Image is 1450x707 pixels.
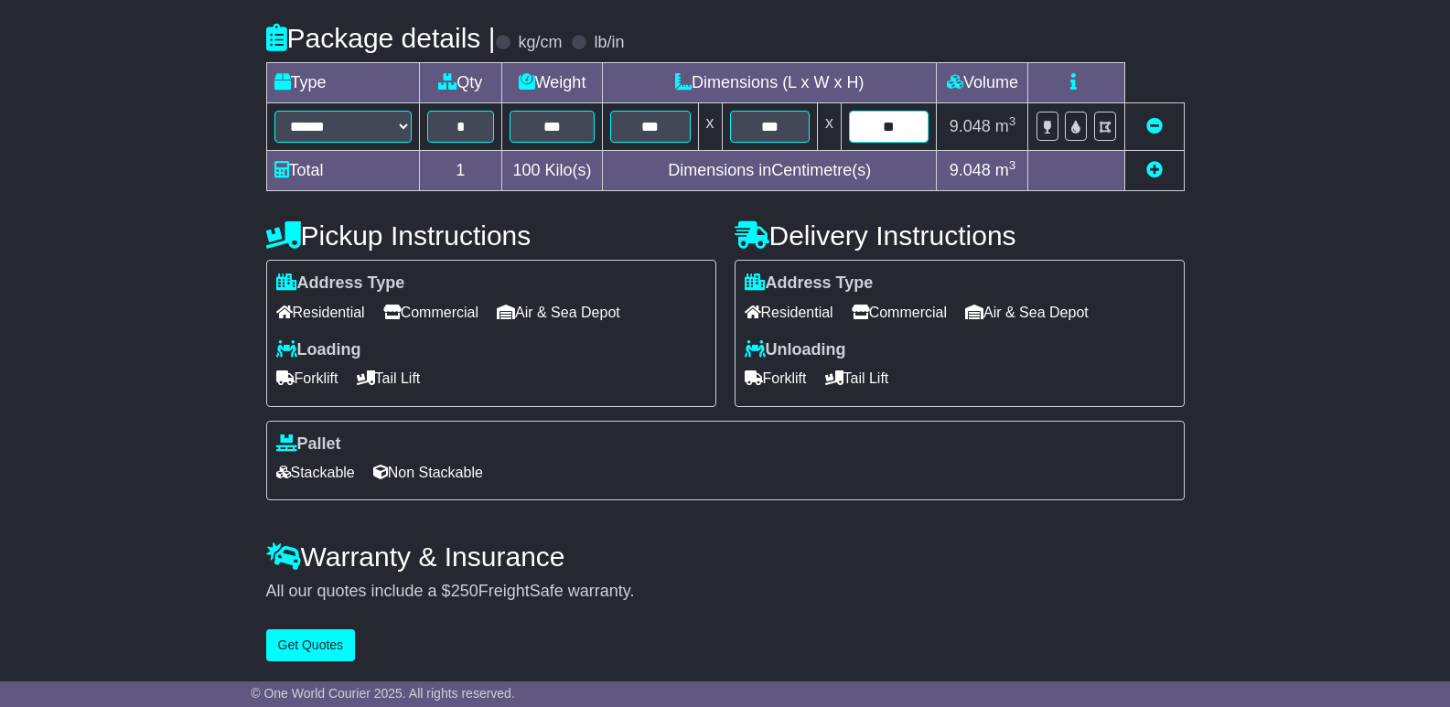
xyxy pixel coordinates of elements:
span: Commercial [852,298,947,327]
td: Total [266,151,419,191]
td: Dimensions (L x W x H) [603,63,937,103]
span: Forklift [276,364,338,392]
td: Dimensions in Centimetre(s) [603,151,937,191]
span: m [995,161,1016,179]
label: Unloading [745,340,846,360]
label: kg/cm [518,33,562,53]
td: 1 [419,151,502,191]
span: Stackable [276,458,355,487]
span: Tail Lift [357,364,421,392]
span: Non Stackable [373,458,483,487]
span: 9.048 [950,161,991,179]
span: Air & Sea Depot [965,298,1089,327]
td: x [817,103,841,151]
span: m [995,117,1016,135]
h4: Warranty & Insurance [266,541,1185,572]
td: Weight [502,63,603,103]
span: Residential [745,298,833,327]
span: 250 [451,582,478,600]
div: All our quotes include a $ FreightSafe warranty. [266,582,1185,602]
td: Volume [937,63,1028,103]
label: lb/in [594,33,624,53]
span: 100 [513,161,541,179]
span: © One World Courier 2025. All rights reserved. [251,686,515,701]
td: Kilo(s) [502,151,603,191]
label: Loading [276,340,361,360]
sup: 3 [1009,114,1016,128]
label: Address Type [276,273,405,294]
sup: 3 [1009,158,1016,172]
span: Forklift [745,364,807,392]
span: Tail Lift [825,364,889,392]
span: Commercial [383,298,478,327]
span: Residential [276,298,365,327]
td: Qty [419,63,502,103]
td: Type [266,63,419,103]
h4: Package details | [266,23,496,53]
a: Remove this item [1146,117,1163,135]
label: Address Type [745,273,874,294]
h4: Pickup Instructions [266,220,716,251]
td: x [698,103,722,151]
span: 9.048 [950,117,991,135]
h4: Delivery Instructions [735,220,1185,251]
a: Add new item [1146,161,1163,179]
label: Pallet [276,434,341,455]
span: Air & Sea Depot [497,298,620,327]
button: Get Quotes [266,629,356,661]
